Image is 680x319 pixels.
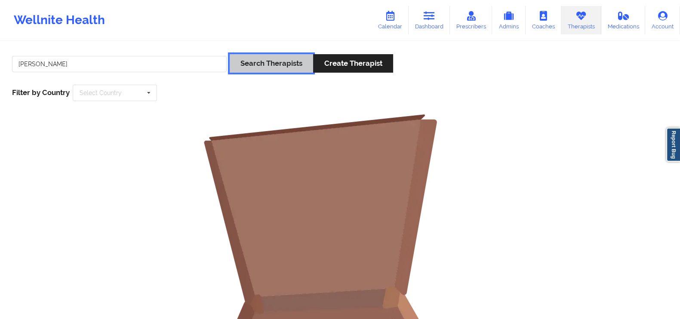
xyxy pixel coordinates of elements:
[526,6,561,34] a: Coaches
[645,6,680,34] a: Account
[666,128,680,162] a: Report Bug
[80,90,122,96] div: Select Country
[492,6,526,34] a: Admins
[409,6,450,34] a: Dashboard
[601,6,646,34] a: Medications
[12,88,70,97] span: Filter by Country
[450,6,492,34] a: Prescribers
[372,6,409,34] a: Calendar
[12,56,227,72] input: Search Keywords
[313,54,393,73] button: Create Therapist
[230,54,313,73] button: Search Therapists
[561,6,601,34] a: Therapists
